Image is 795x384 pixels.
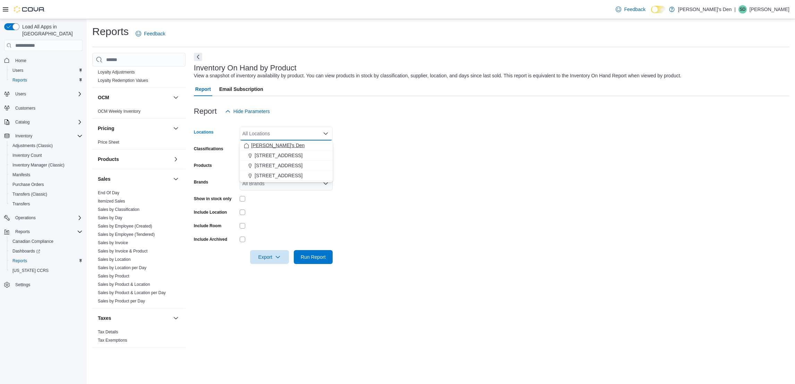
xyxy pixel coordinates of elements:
span: Reports [10,76,83,84]
button: Pricing [172,124,180,133]
button: Sales [172,175,180,183]
span: Users [15,91,26,97]
span: Manifests [10,171,83,179]
span: Washington CCRS [10,266,83,275]
a: Transfers [10,200,33,208]
span: Settings [12,280,83,289]
span: Transfers (Classic) [12,191,47,197]
button: Purchase Orders [7,180,85,189]
span: Reports [15,229,30,234]
button: Catalog [1,117,85,127]
span: Transfers (Classic) [10,190,83,198]
a: Itemized Sales [98,199,125,204]
span: Transfers [12,201,30,207]
span: Purchase Orders [12,182,44,187]
a: Settings [12,281,33,289]
div: Taxes [92,328,186,347]
button: Manifests [7,170,85,180]
span: Operations [15,215,36,221]
button: [STREET_ADDRESS] [240,151,333,161]
span: Canadian Compliance [12,239,53,244]
span: Email Subscription [219,82,263,96]
span: Inventory Count [12,153,42,158]
div: Choose from the following options [240,140,333,181]
span: Manifests [12,172,30,178]
span: Feedback [144,30,165,37]
button: Run Report [294,250,333,264]
a: Users [10,66,26,75]
a: OCM Weekly Inventory [98,109,140,114]
button: Customers [1,103,85,113]
span: Itemized Sales [98,198,125,204]
span: Tax Details [98,329,118,335]
button: Home [1,55,85,65]
span: Sales by Product & Location [98,282,150,287]
h3: OCM [98,94,109,101]
span: Home [12,56,83,65]
span: Dashboards [12,248,40,254]
a: Sales by Product & Location [98,282,150,287]
input: Dark Mode [651,6,666,13]
label: Products [194,163,212,168]
label: Locations [194,129,214,135]
button: Open list of options [323,181,328,186]
button: Users [12,90,29,98]
button: Close list of options [323,131,328,136]
h3: Taxes [98,315,111,322]
button: Export [250,250,289,264]
a: Inventory Manager (Classic) [10,161,67,169]
span: Feedback [624,6,645,13]
button: [PERSON_NAME]'s Den [240,140,333,151]
span: OCM Weekly Inventory [98,109,140,114]
button: Operations [12,214,39,222]
h3: Products [98,156,119,163]
button: [US_STATE] CCRS [7,266,85,275]
button: Pricing [98,125,170,132]
span: Adjustments (Classic) [10,142,83,150]
span: Customers [12,104,83,112]
button: Catalog [12,118,32,126]
span: Sales by Day [98,215,122,221]
label: Classifications [194,146,223,152]
span: SD [740,5,746,14]
span: Hide Parameters [233,108,270,115]
a: Dashboards [7,246,85,256]
span: Catalog [12,118,83,126]
span: Sales by Product & Location per Day [98,290,166,296]
button: Transfers (Classic) [7,189,85,199]
a: Manifests [10,171,33,179]
a: Feedback [133,27,168,41]
a: Price Sheet [98,140,119,145]
label: Show in stock only [194,196,232,202]
a: Transfers (Classic) [10,190,50,198]
span: Run Report [301,254,326,261]
span: Customers [15,105,35,111]
a: Sales by Product [98,274,129,279]
span: Users [12,90,83,98]
a: Dashboards [10,247,43,255]
p: [PERSON_NAME]'s Den [678,5,732,14]
button: Products [98,156,170,163]
a: Customers [12,104,38,112]
h1: Reports [92,25,129,39]
a: Purchase Orders [10,180,47,189]
a: Sales by Classification [98,207,139,212]
a: Sales by Location per Day [98,265,146,270]
span: Loyalty Redemption Values [98,78,148,83]
span: Home [15,58,26,63]
span: Inventory Manager (Classic) [12,162,65,168]
span: Inventory [15,133,32,139]
span: Settings [15,282,30,288]
span: Reports [12,77,27,83]
a: Reports [10,76,30,84]
div: View a snapshot of inventory availability by product. You can view products in stock by classific... [194,72,682,79]
label: Brands [194,179,208,185]
label: Include Archived [194,237,227,242]
h3: Sales [98,176,111,182]
button: Reports [7,256,85,266]
button: Sales [98,176,170,182]
a: Sales by Employee (Created) [98,224,152,229]
a: Feedback [613,2,648,16]
span: Reports [12,258,27,264]
div: Loyalty [92,68,186,87]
